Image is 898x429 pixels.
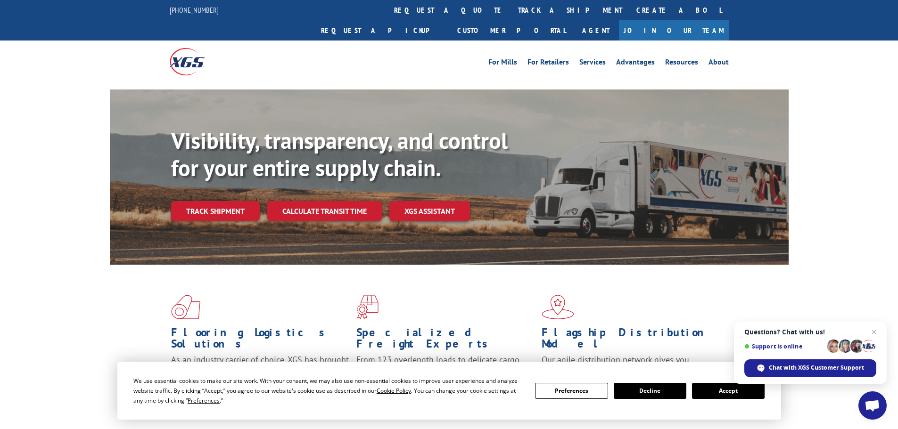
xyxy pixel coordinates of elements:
img: xgs-icon-flagship-distribution-model-red [542,295,574,319]
button: Accept [692,383,765,399]
a: About [709,58,729,69]
div: Cookie Consent Prompt [117,362,781,420]
a: Services [579,58,606,69]
a: XGS ASSISTANT [389,201,470,221]
a: Join Our Team [619,20,729,40]
button: Preferences [535,383,608,399]
a: For Mills [488,58,517,69]
span: Cookie Policy [377,387,411,395]
button: Decline [614,383,686,399]
a: Customer Portal [450,20,573,40]
img: xgs-icon-focused-on-flooring-red [356,295,379,319]
img: xgs-icon-total-supply-chain-intelligence-red [171,295,200,319]
span: As an industry carrier of choice, XGS has brought innovation and dedication to flooring logistics... [171,354,349,388]
span: Chat with XGS Customer Support [744,359,876,377]
span: Support is online [744,343,824,350]
div: We use essential cookies to make our site work. With your consent, we may also use non-essential ... [133,376,524,405]
h1: Flooring Logistics Solutions [171,327,349,354]
span: Our agile distribution network gives you nationwide inventory management on demand. [542,354,715,376]
h1: Specialized Freight Experts [356,327,535,354]
a: Resources [665,58,698,69]
span: Chat with XGS Customer Support [769,364,864,372]
b: Visibility, transparency, and control for your entire supply chain. [171,126,508,182]
span: Questions? Chat with us! [744,328,876,336]
a: Calculate transit time [267,201,382,221]
span: Preferences [188,397,220,405]
a: For Retailers [527,58,569,69]
a: Agent [573,20,619,40]
a: Request a pickup [314,20,450,40]
a: [PHONE_NUMBER] [170,5,219,15]
h1: Flagship Distribution Model [542,327,720,354]
a: Advantages [616,58,655,69]
a: Open chat [858,391,887,420]
a: Track shipment [171,201,260,221]
p: From 123 overlength loads to delicate cargo, our experienced staff knows the best way to move you... [356,354,535,396]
